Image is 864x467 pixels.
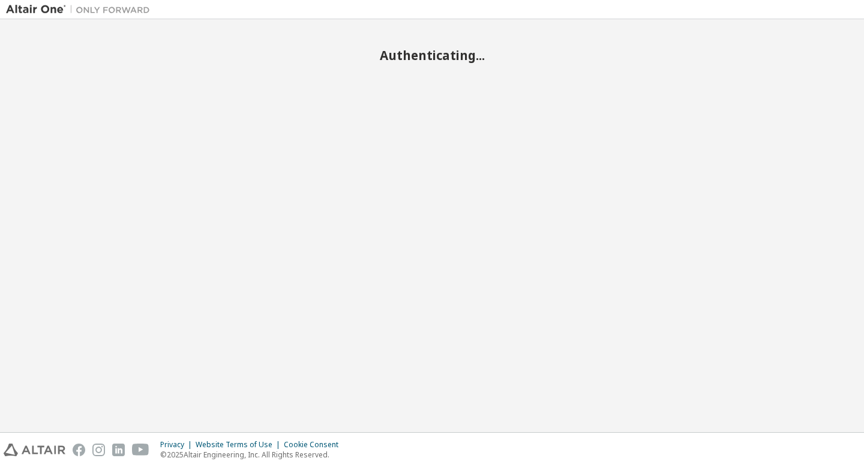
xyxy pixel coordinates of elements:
[73,444,85,456] img: facebook.svg
[6,47,858,63] h2: Authenticating...
[112,444,125,456] img: linkedin.svg
[196,440,284,450] div: Website Terms of Use
[160,440,196,450] div: Privacy
[284,440,346,450] div: Cookie Consent
[160,450,346,460] p: © 2025 Altair Engineering, Inc. All Rights Reserved.
[132,444,149,456] img: youtube.svg
[92,444,105,456] img: instagram.svg
[6,4,156,16] img: Altair One
[4,444,65,456] img: altair_logo.svg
